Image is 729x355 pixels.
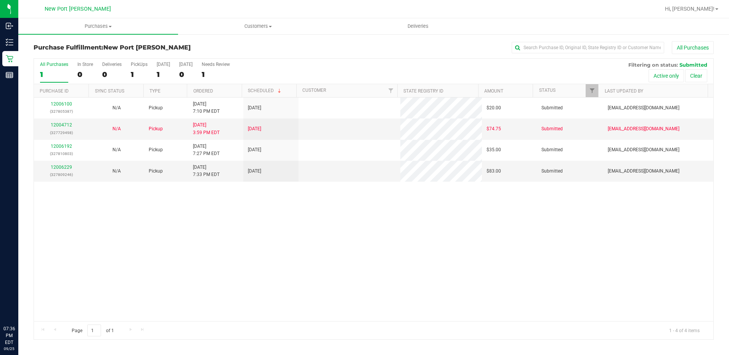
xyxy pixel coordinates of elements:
div: 1 [202,70,230,79]
span: Pickup [149,104,163,112]
span: $20.00 [487,104,501,112]
span: Submitted [541,146,563,154]
div: 1 [131,70,148,79]
span: 1 - 4 of 4 items [663,325,706,336]
button: All Purchases [672,41,714,54]
div: Deliveries [102,62,122,67]
inline-svg: Inbound [6,22,13,30]
span: New Port [PERSON_NAME] [45,6,111,12]
a: Filter [586,84,598,97]
a: Customer [302,88,326,93]
span: $35.00 [487,146,501,154]
a: Deliveries [338,18,498,34]
span: Purchases [18,23,178,30]
a: Purchases [18,18,178,34]
p: (327729498) [39,129,85,136]
p: (327809246) [39,171,85,178]
span: Not Applicable [112,126,121,131]
span: [DATE] 7:27 PM EDT [193,143,220,157]
p: 09/25 [3,346,15,352]
div: [DATE] [157,62,170,67]
span: [DATE] [248,146,261,154]
span: Pickup [149,168,163,175]
inline-svg: Retail [6,55,13,62]
a: Purchase ID [40,88,69,94]
span: [DATE] 3:59 PM EDT [193,122,220,136]
span: Deliveries [397,23,439,30]
inline-svg: Inventory [6,38,13,46]
button: Active only [649,69,684,82]
div: 1 [157,70,170,79]
span: [DATE] [248,125,261,133]
span: [EMAIL_ADDRESS][DOMAIN_NAME] [608,125,679,133]
button: N/A [112,168,121,175]
span: Submitted [541,104,563,112]
button: N/A [112,104,121,112]
span: Pickup [149,125,163,133]
input: 1 [87,325,101,336]
span: Hi, [PERSON_NAME]! [665,6,715,12]
span: Page of 1 [65,325,120,336]
span: Submitted [679,62,707,68]
span: [EMAIL_ADDRESS][DOMAIN_NAME] [608,104,679,112]
span: Pickup [149,146,163,154]
a: 12006100 [51,101,72,107]
div: 1 [40,70,68,79]
a: 12004712 [51,122,72,128]
div: In Store [77,62,93,67]
h3: Purchase Fulfillment: [34,44,260,51]
span: [DATE] [248,168,261,175]
div: 0 [77,70,93,79]
span: [DATE] [248,104,261,112]
a: Ordered [193,88,213,94]
a: 12006229 [51,165,72,170]
span: Not Applicable [112,147,121,152]
a: State Registry ID [403,88,443,94]
div: All Purchases [40,62,68,67]
span: $83.00 [487,168,501,175]
p: 07:36 PM EDT [3,325,15,346]
div: [DATE] [179,62,193,67]
span: Filtering on status: [628,62,678,68]
span: Not Applicable [112,105,121,110]
span: Customers [178,23,337,30]
a: Last Updated By [605,88,643,94]
button: Clear [685,69,707,82]
div: Needs Review [202,62,230,67]
span: New Port [PERSON_NAME] [103,44,191,51]
a: Scheduled [248,88,283,93]
input: Search Purchase ID, Original ID, State Registry ID or Customer Name... [512,42,664,53]
span: [EMAIL_ADDRESS][DOMAIN_NAME] [608,146,679,154]
button: N/A [112,146,121,154]
p: (327805387) [39,108,85,115]
iframe: Resource center [8,294,31,317]
button: N/A [112,125,121,133]
a: Type [149,88,161,94]
span: Submitted [541,125,563,133]
span: $74.75 [487,125,501,133]
span: [DATE] 7:10 PM EDT [193,101,220,115]
a: 12006192 [51,144,72,149]
div: 0 [102,70,122,79]
a: Status [539,88,556,93]
a: Filter [385,84,397,97]
a: Amount [484,88,503,94]
a: Customers [178,18,338,34]
span: [EMAIL_ADDRESS][DOMAIN_NAME] [608,168,679,175]
span: Not Applicable [112,168,121,174]
inline-svg: Reports [6,71,13,79]
div: PickUps [131,62,148,67]
span: Submitted [541,168,563,175]
span: [DATE] 7:33 PM EDT [193,164,220,178]
a: Sync Status [95,88,124,94]
p: (327810803) [39,150,85,157]
div: 0 [179,70,193,79]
